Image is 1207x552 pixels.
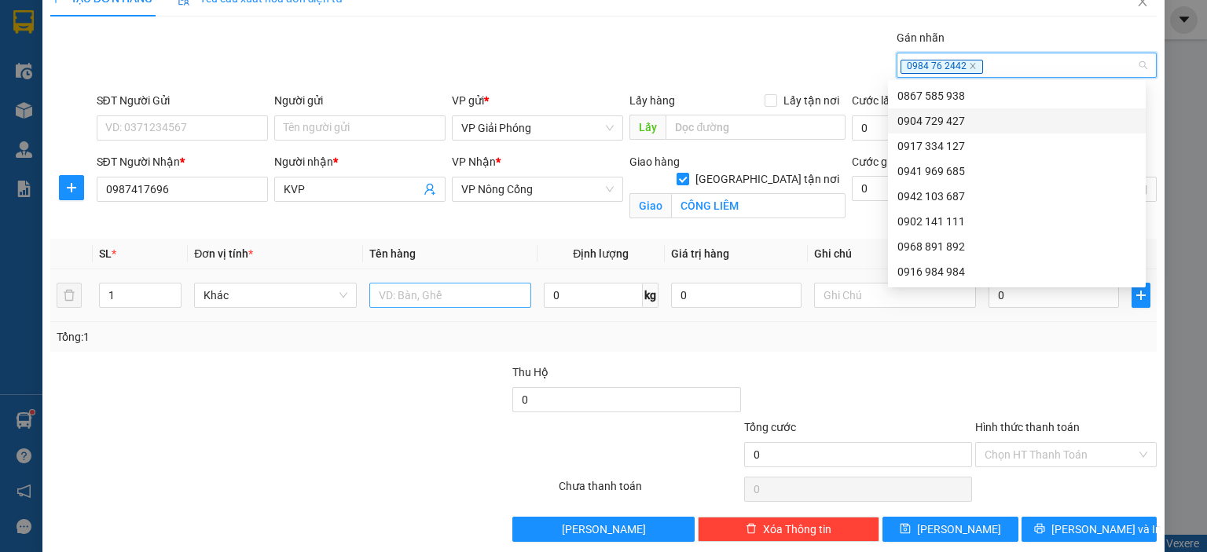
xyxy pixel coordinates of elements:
[512,366,548,378] span: Thu Hộ
[573,247,629,260] span: Định lượng
[57,328,467,345] div: Tổng: 1
[897,31,945,44] label: Gán nhãn
[888,184,1146,209] div: 0942 103 687
[629,155,680,168] span: Giao hàng
[852,176,948,201] input: Cước giao hàng
[814,283,976,308] input: Ghi Chú
[629,193,671,218] span: Giao
[44,104,130,137] strong: PHIẾU BIÊN NHẬN
[274,153,446,170] div: Người nhận
[888,83,1146,108] div: 0867 585 938
[888,159,1146,184] div: 0941 969 685
[975,421,1080,433] label: Hình thức thanh toán
[852,115,979,141] input: Cước lấy hàng
[897,188,1136,205] div: 0942 103 687
[461,116,614,140] span: VP Giải Phóng
[452,92,623,109] div: VP gửi
[369,283,531,308] input: VD: Bàn, Ghế
[888,133,1146,159] div: 0917 334 127
[1132,283,1150,308] button: plus
[557,477,742,505] div: Chưa thanh toán
[1022,517,1157,542] button: printer[PERSON_NAME] và In
[643,283,659,308] span: kg
[901,60,983,74] span: 0984 76 2442
[888,209,1146,234] div: 0902 141 111
[671,283,802,308] input: 0
[57,283,82,308] button: delete
[777,92,846,109] span: Lấy tận nơi
[204,283,347,307] span: Khác
[897,163,1136,180] div: 0941 969 685
[562,521,646,538] span: [PERSON_NAME]
[698,517,879,542] button: deleteXóa Thông tin
[900,523,911,536] span: save
[746,523,757,536] span: delete
[897,213,1136,230] div: 0902 141 111
[1132,289,1150,302] span: plus
[689,170,846,188] span: [GEOGRAPHIC_DATA] tận nơi
[888,259,1146,284] div: 0916 984 984
[852,155,930,168] label: Cước giao hàng
[60,181,83,194] span: plus
[897,238,1136,255] div: 0968 891 892
[97,153,268,170] div: SĐT Người Nhận
[897,137,1136,155] div: 0917 334 127
[1034,523,1045,536] span: printer
[512,517,694,542] button: [PERSON_NAME]
[139,81,233,97] span: GP1209250437
[629,94,675,107] span: Lấy hàng
[897,112,1136,130] div: 0904 729 427
[985,56,989,75] input: Gán nhãn
[629,115,666,140] span: Lấy
[452,155,496,168] span: VP Nhận
[424,183,436,196] span: user-add
[274,92,446,109] div: Người gửi
[369,247,416,260] span: Tên hàng
[59,175,84,200] button: plus
[671,193,846,218] input: Giao tận nơi
[8,54,34,109] img: logo
[888,108,1146,133] div: 0904 729 427
[897,263,1136,280] div: 0916 984 984
[763,521,831,538] span: Xóa Thông tin
[808,239,982,269] th: Ghi chú
[917,521,1001,538] span: [PERSON_NAME]
[194,247,253,260] span: Đơn vị tính
[461,177,614,201] span: VP Nông Cống
[671,247,729,260] span: Giá trị hàng
[99,247,112,260] span: SL
[97,92,268,109] div: SĐT Người Gửi
[969,62,977,70] span: close
[897,87,1136,104] div: 0867 585 938
[852,94,923,107] label: Cước lấy hàng
[1051,521,1161,538] span: [PERSON_NAME] và In
[37,13,136,64] strong: CHUYỂN PHÁT NHANH ĐÔNG LÝ
[744,421,796,433] span: Tổng cước
[666,115,846,140] input: Dọc đường
[882,517,1018,542] button: save[PERSON_NAME]
[45,67,129,101] span: SĐT XE 0867 585 938
[888,234,1146,259] div: 0968 891 892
